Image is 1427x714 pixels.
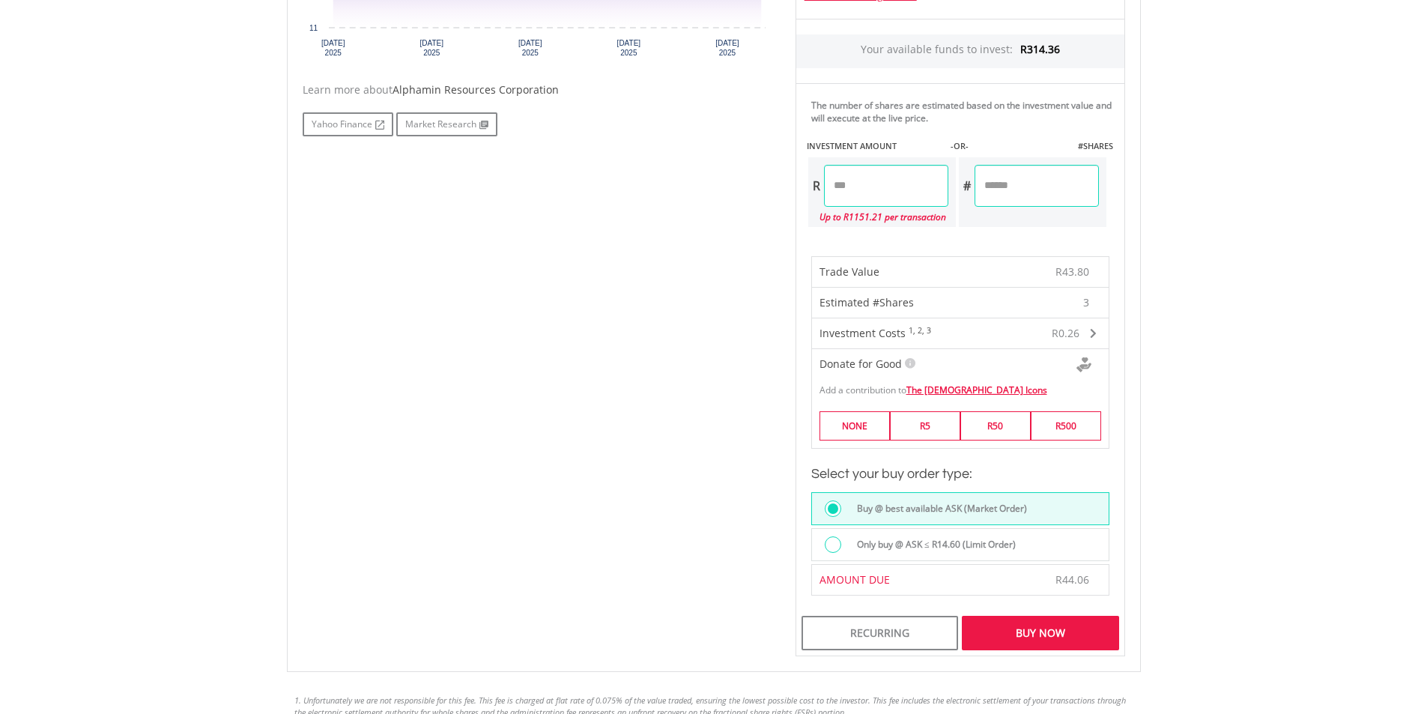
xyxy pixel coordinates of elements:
[807,140,897,152] label: INVESTMENT AMOUNT
[1020,42,1060,56] span: R314.36
[808,165,824,207] div: R
[1076,357,1091,372] img: Donte For Good
[819,357,902,371] span: Donate for Good
[819,326,906,340] span: Investment Costs
[802,616,958,650] div: Recurring
[819,295,914,309] span: Estimated #Shares
[906,384,1047,396] a: The [DEMOGRAPHIC_DATA] Icons
[959,165,975,207] div: #
[518,39,542,57] text: [DATE] 2025
[890,411,960,441] label: R5
[419,39,443,57] text: [DATE] 2025
[812,376,1109,396] div: Add a contribution to
[715,39,739,57] text: [DATE] 2025
[303,112,393,136] a: Yahoo Finance
[1052,326,1079,340] span: R0.26
[1078,140,1113,152] label: #SHARES
[796,34,1124,68] div: Your available funds to invest:
[951,140,969,152] label: -OR-
[396,112,497,136] a: Market Research
[1055,264,1089,279] span: R43.80
[1031,411,1101,441] label: R500
[848,500,1027,517] label: Buy @ best available ASK (Market Order)
[909,325,931,336] sup: 1, 2, 3
[808,207,948,227] div: Up to R1151.21 per transaction
[303,82,773,97] div: Learn more about
[848,536,1016,553] label: Only buy @ ASK ≤ R14.60 (Limit Order)
[960,411,1031,441] label: R50
[393,82,559,97] span: Alphamin Resources Corporation
[321,39,345,57] text: [DATE] 2025
[309,24,318,32] text: 11
[962,616,1118,650] div: Buy Now
[811,464,1109,485] h3: Select your buy order type:
[819,411,890,441] label: NONE
[1083,295,1089,310] span: 3
[811,99,1118,124] div: The number of shares are estimated based on the investment value and will execute at the live price.
[819,572,890,587] span: AMOUNT DUE
[819,264,879,279] span: Trade Value
[1055,572,1089,587] span: R44.06
[616,39,640,57] text: [DATE] 2025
